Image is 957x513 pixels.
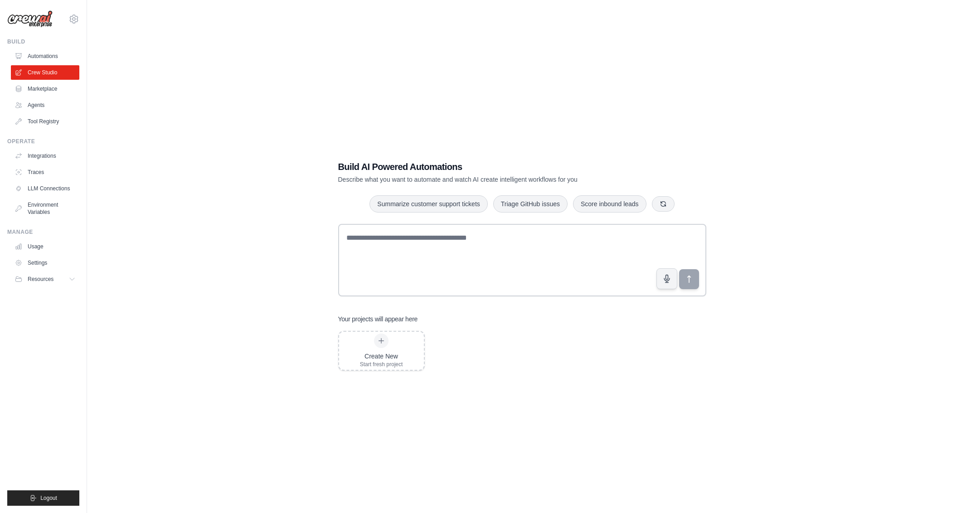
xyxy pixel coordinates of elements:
a: Automations [11,49,79,63]
h1: Build AI Powered Automations [338,160,643,173]
a: Crew Studio [11,65,79,80]
a: Marketplace [11,82,79,96]
img: Logo [7,10,53,28]
span: Resources [28,276,53,283]
a: Tool Registry [11,114,79,129]
button: Triage GitHub issues [493,195,568,213]
p: Describe what you want to automate and watch AI create intelligent workflows for you [338,175,643,184]
button: Logout [7,490,79,506]
a: Traces [11,165,79,179]
button: Resources [11,272,79,286]
div: Operate [7,138,79,145]
button: Score inbound leads [573,195,646,213]
h3: Your projects will appear here [338,315,418,324]
div: Create New [360,352,403,361]
button: Click to speak your automation idea [656,268,677,289]
a: LLM Connections [11,181,79,196]
a: Settings [11,256,79,270]
button: Summarize customer support tickets [369,195,487,213]
a: Environment Variables [11,198,79,219]
a: Agents [11,98,79,112]
div: Manage [7,228,79,236]
button: Get new suggestions [652,196,675,212]
div: Build [7,38,79,45]
div: Start fresh project [360,361,403,368]
a: Usage [11,239,79,254]
span: Logout [40,494,57,502]
a: Integrations [11,149,79,163]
